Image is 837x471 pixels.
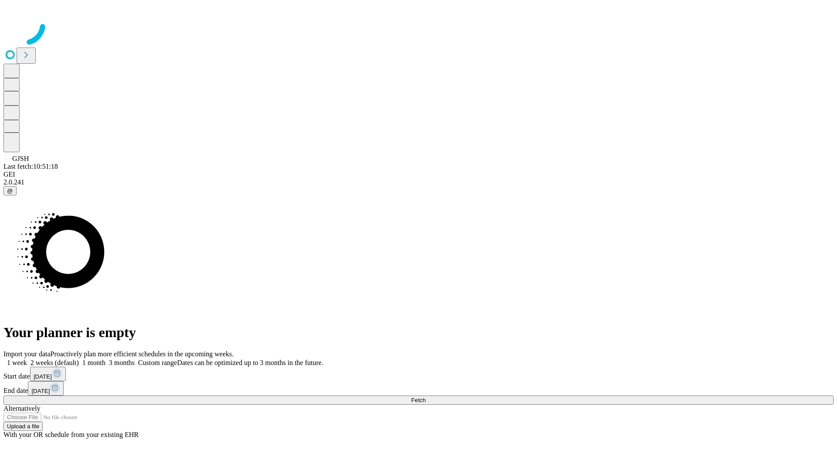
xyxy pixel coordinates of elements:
[3,431,139,438] span: With your OR schedule from your existing EHR
[3,381,834,396] div: End date
[51,350,234,358] span: Proactively plan more efficient schedules in the upcoming weeks.
[177,359,323,366] span: Dates can be optimized up to 3 months in the future.
[411,397,425,403] span: Fetch
[3,171,834,178] div: GEI
[31,388,50,394] span: [DATE]
[30,367,66,381] button: [DATE]
[138,359,177,366] span: Custom range
[3,405,40,412] span: Alternatively
[12,155,29,162] span: GJSH
[3,186,17,195] button: @
[3,350,51,358] span: Import your data
[34,373,52,380] span: [DATE]
[3,178,834,186] div: 2.0.241
[7,359,27,366] span: 1 week
[3,367,834,381] div: Start date
[7,188,13,194] span: @
[31,359,79,366] span: 2 weeks (default)
[3,324,834,341] h1: Your planner is empty
[3,163,58,170] span: Last fetch: 10:51:18
[109,359,135,366] span: 3 months
[3,396,834,405] button: Fetch
[28,381,64,396] button: [DATE]
[82,359,105,366] span: 1 month
[3,422,43,431] button: Upload a file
